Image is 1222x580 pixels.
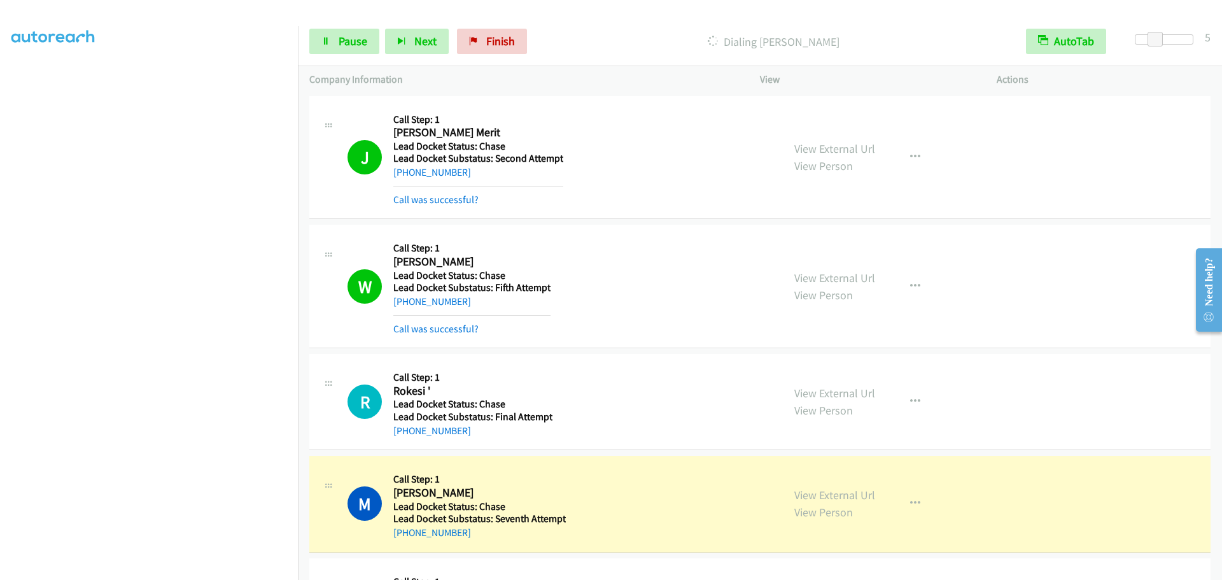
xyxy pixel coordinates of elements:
h1: R [348,385,382,419]
button: Next [385,29,449,54]
p: Company Information [309,72,737,87]
h5: Lead Docket Status: Chase [393,500,566,513]
p: Actions [997,72,1211,87]
div: The call is yet to be attempted [348,385,382,419]
h5: Lead Docket Status: Chase [393,269,551,282]
h5: Lead Docket Substatus: Seventh Attempt [393,513,566,525]
h2: [PERSON_NAME] [393,255,551,269]
h1: M [348,486,382,521]
iframe: Resource Center [1185,239,1222,341]
a: Call was successful? [393,194,479,206]
h1: W [348,269,382,304]
h2: [PERSON_NAME] [393,486,566,500]
a: [PHONE_NUMBER] [393,295,471,308]
a: View External Url [794,386,875,400]
h5: Lead Docket Status: Chase [393,140,563,153]
p: Dialing [PERSON_NAME] [544,33,1003,50]
h5: Lead Docket Substatus: Final Attempt [393,411,552,423]
h5: Lead Docket Substatus: Second Attempt [393,152,563,165]
span: Pause [339,34,367,48]
span: Finish [486,34,515,48]
h1: J [348,140,382,174]
a: View External Url [794,488,875,502]
div: 5 [1205,29,1211,46]
button: AutoTab [1026,29,1106,54]
a: Call was successful? [393,323,479,335]
span: Next [414,34,437,48]
a: Pause [309,29,379,54]
h5: Call Step: 1 [393,473,566,486]
a: Finish [457,29,527,54]
h5: Lead Docket Substatus: Fifth Attempt [393,281,551,294]
a: View External Url [794,271,875,285]
a: [PHONE_NUMBER] [393,166,471,178]
h5: Lead Docket Status: Chase [393,398,552,411]
h5: Call Step: 1 [393,242,551,255]
a: View External Url [794,141,875,156]
p: View [760,72,974,87]
h2: [PERSON_NAME] Merit [393,125,563,140]
h5: Call Step: 1 [393,113,563,126]
h2: Rokesi ' [393,384,552,399]
a: View Person [794,288,853,302]
a: View Person [794,505,853,520]
h5: Call Step: 1 [393,371,552,384]
a: View Person [794,159,853,173]
a: View Person [794,403,853,418]
a: [PHONE_NUMBER] [393,527,471,539]
a: [PHONE_NUMBER] [393,425,471,437]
